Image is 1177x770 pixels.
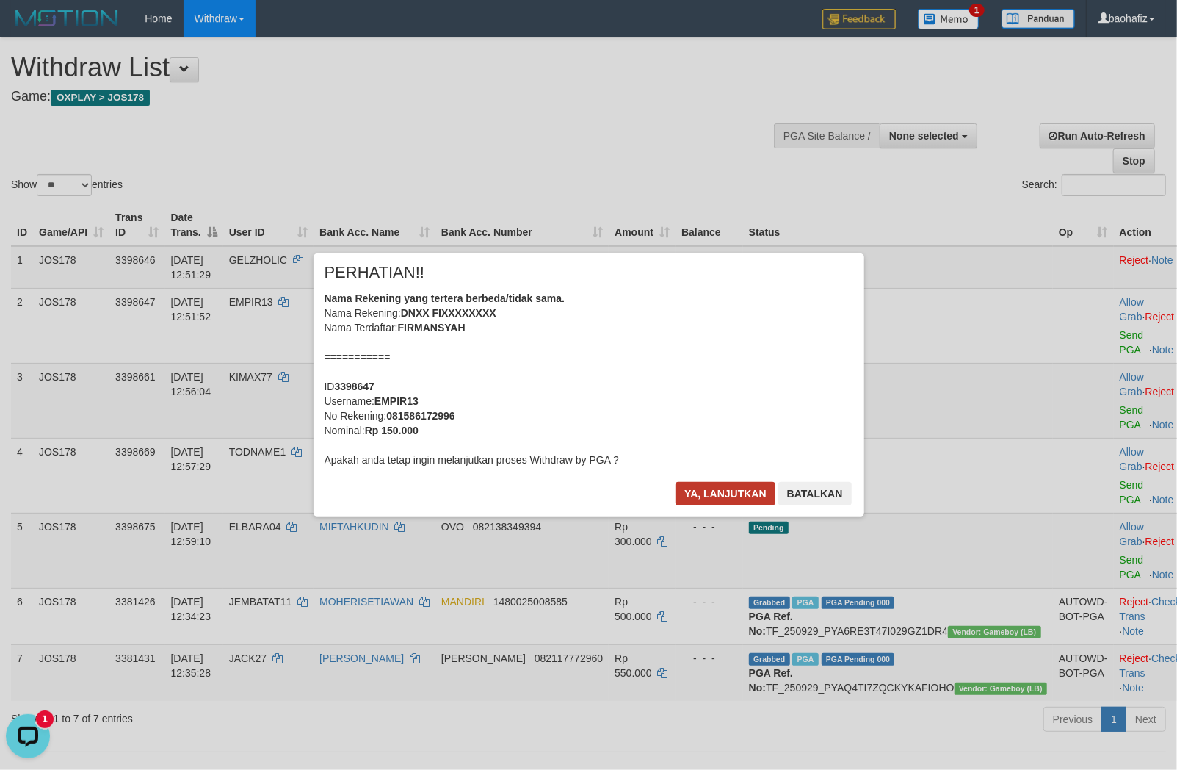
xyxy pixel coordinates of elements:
[6,6,50,50] button: Open LiveChat chat widget
[778,482,852,505] button: Batalkan
[325,292,565,304] b: Nama Rekening yang tertera berbeda/tidak sama.
[676,482,775,505] button: Ya, lanjutkan
[398,322,466,334] b: FIRMANSYAH
[36,2,54,20] div: New messages notification
[325,265,425,280] span: PERHATIAN!!
[335,381,375,392] b: 3398647
[325,291,853,467] div: Nama Rekening: Nama Terdaftar: =========== ID Username: No Rekening: Nominal: Apakah anda tetap i...
[401,307,496,319] b: DNXX FIXXXXXXXX
[365,425,419,436] b: Rp 150.000
[374,395,419,407] b: EMPIR13
[386,410,454,422] b: 081586172996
